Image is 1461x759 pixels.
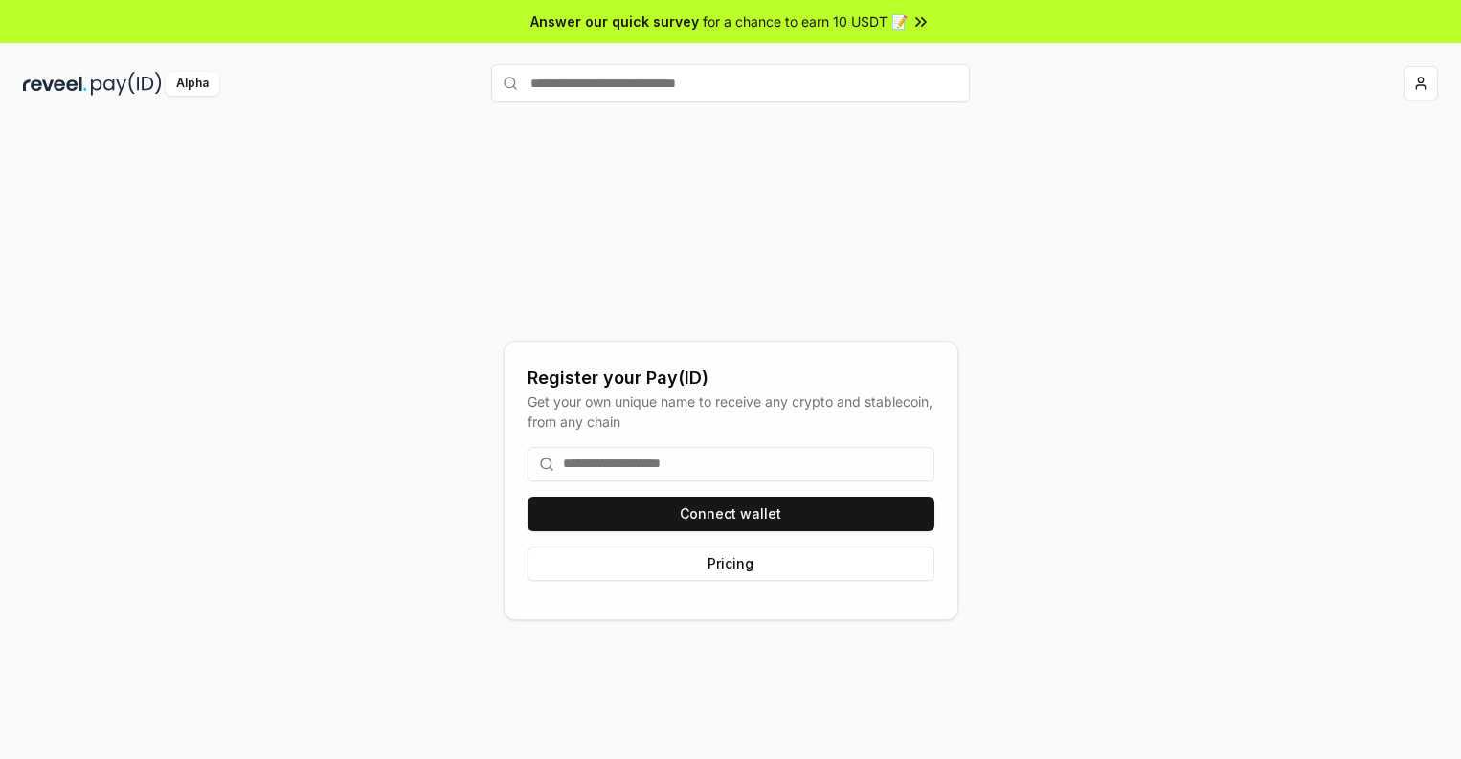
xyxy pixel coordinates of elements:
span: for a chance to earn 10 USDT 📝 [703,11,908,32]
button: Pricing [528,547,934,581]
span: Answer our quick survey [530,11,699,32]
div: Alpha [166,72,219,96]
img: pay_id [91,72,162,96]
img: reveel_dark [23,72,87,96]
button: Connect wallet [528,497,934,531]
div: Register your Pay(ID) [528,365,934,391]
div: Get your own unique name to receive any crypto and stablecoin, from any chain [528,391,934,432]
